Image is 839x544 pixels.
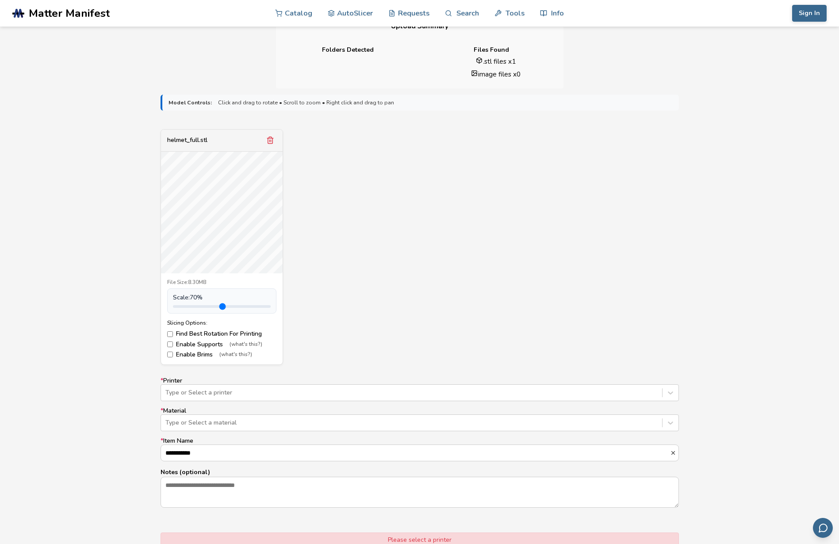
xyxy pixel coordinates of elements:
[161,437,679,461] label: Item Name
[161,477,678,507] textarea: Notes (optional)
[282,46,414,54] h4: Folders Detected
[264,134,276,146] button: Remove model
[219,352,252,358] span: (what's this?)
[161,445,670,461] input: *Item Name
[167,352,173,357] input: Enable Brims(what's this?)
[173,294,203,301] span: Scale: 70 %
[167,280,276,286] div: File Size: 8.30MB
[426,46,557,54] h4: Files Found
[167,137,207,144] div: helmet_full.stl
[167,341,276,348] label: Enable Supports
[792,5,827,22] button: Sign In
[167,320,276,326] div: Slicing Options:
[167,351,276,358] label: Enable Brims
[813,518,833,538] button: Send feedback via email
[167,341,173,347] input: Enable Supports(what's this?)
[670,450,678,456] button: *Item Name
[169,100,212,106] strong: Model Controls:
[435,69,557,79] li: image files x 0
[167,330,276,337] label: Find Best Rotation For Printing
[165,419,167,426] input: *MaterialType or Select a material
[230,341,262,348] span: (what's this?)
[29,7,110,19] span: Matter Manifest
[218,100,394,106] span: Click and drag to rotate • Scroll to zoom • Right click and drag to pan
[165,389,167,396] input: *PrinterType or Select a printer
[161,467,679,477] p: Notes (optional)
[161,407,679,431] label: Material
[167,331,173,337] input: Find Best Rotation For Printing
[435,57,557,66] li: .stl files x 1
[161,377,679,401] label: Printer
